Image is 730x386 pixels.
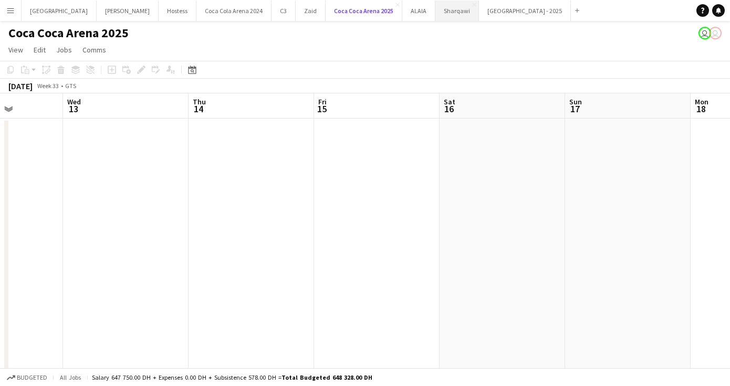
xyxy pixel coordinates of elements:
[317,103,327,115] span: 15
[5,372,49,383] button: Budgeted
[58,373,83,381] span: All jobs
[296,1,326,21] button: Zaid
[479,1,571,21] button: [GEOGRAPHIC_DATA] - 2025
[66,103,81,115] span: 13
[8,81,33,91] div: [DATE]
[196,1,272,21] button: Coca Cola Arena 2024
[435,1,479,21] button: Sharqawi
[67,97,81,106] span: Wed
[191,103,206,115] span: 14
[29,43,50,57] a: Edit
[272,1,296,21] button: C3
[17,374,47,381] span: Budgeted
[8,25,129,41] h1: Coca Coca Arena 2025
[693,103,708,115] span: 18
[568,103,582,115] span: 17
[34,45,46,55] span: Edit
[402,1,435,21] button: ALAIA
[97,1,159,21] button: [PERSON_NAME]
[709,27,722,39] app-user-avatar: Kate Oliveros
[442,103,455,115] span: 16
[92,373,372,381] div: Salary 647 750.00 DH + Expenses 0.00 DH + Subsistence 578.00 DH =
[52,43,76,57] a: Jobs
[82,45,106,55] span: Comms
[695,97,708,106] span: Mon
[8,45,23,55] span: View
[569,97,582,106] span: Sun
[698,27,711,39] app-user-avatar: Precious Telen
[78,43,110,57] a: Comms
[444,97,455,106] span: Sat
[56,45,72,55] span: Jobs
[65,82,76,90] div: GTS
[318,97,327,106] span: Fri
[35,82,61,90] span: Week 33
[159,1,196,21] button: Hostess
[281,373,372,381] span: Total Budgeted 648 328.00 DH
[193,97,206,106] span: Thu
[22,1,97,21] button: [GEOGRAPHIC_DATA]
[326,1,402,21] button: Coca Coca Arena 2025
[4,43,27,57] a: View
